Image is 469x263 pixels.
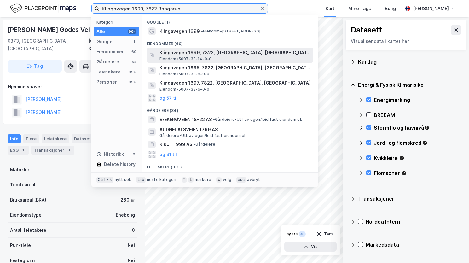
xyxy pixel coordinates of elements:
[351,25,382,35] div: Datasett
[437,233,469,263] iframe: Chat Widget
[142,160,318,171] div: Leietakere (99+)
[128,29,136,34] div: 99+
[299,231,306,237] div: 38
[96,28,105,35] div: Alle
[159,64,311,72] span: Klingavegen 1695, 7822, [GEOGRAPHIC_DATA], [GEOGRAPHIC_DATA]
[8,37,88,52] div: 0373, [GEOGRAPHIC_DATA], [GEOGRAPHIC_DATA]
[374,139,461,147] div: Jord- og flomskred
[10,181,35,189] div: Tomteareal
[312,229,337,239] button: Tøm
[96,78,117,86] div: Personer
[10,211,42,219] div: Eiendomstype
[374,111,461,119] div: BREEAM
[159,141,192,148] span: KIKUT 1999 AS
[213,117,302,122] span: Gårdeiere • Utl. av egen/leid fast eiendom el.
[201,29,260,34] span: Eiendom • [STREET_ADDRESS]
[8,146,29,155] div: ESG
[358,58,461,66] div: Kartlag
[358,195,461,202] div: Transaksjoner
[401,170,407,176] div: Tooltip anchor
[96,20,139,25] div: Kategori
[201,29,203,33] span: •
[348,5,371,12] div: Mine Tags
[195,177,211,182] div: markere
[142,103,318,114] div: Gårdeiere (34)
[116,211,135,219] div: Enebolig
[147,177,177,182] div: neste kategori
[131,39,136,44] div: 1
[159,79,311,87] span: Klingavegen 1697, 7822, [GEOGRAPHIC_DATA], [GEOGRAPHIC_DATA]
[88,37,137,52] div: [GEOGRAPHIC_DATA], 39/364
[159,49,311,56] span: Klingavegen 1699, 7822, [GEOGRAPHIC_DATA], [GEOGRAPHIC_DATA]
[99,4,260,13] input: Søk på adresse, matrikkel, gårdeiere, leietakere eller personer
[42,134,69,143] div: Leietakere
[8,60,62,73] button: Tag
[424,125,430,131] div: Tooltip anchor
[159,151,177,158] button: og 31 til
[194,142,195,147] span: •
[128,242,135,249] div: Nei
[131,59,136,64] div: 34
[284,242,337,252] button: Vis
[284,231,298,237] div: Layers
[8,25,100,35] div: [PERSON_NAME] Godes Vei 18
[136,177,146,183] div: tab
[120,196,135,204] div: 260 ㎡
[20,147,26,153] div: 1
[96,58,119,66] div: Gårdeiere
[159,27,200,35] span: Klingavegen 1699
[385,5,396,12] div: Bolig
[351,38,461,45] div: Visualiser data i kartet her.
[96,177,113,183] div: Ctrl + k
[399,155,405,161] div: Tooltip anchor
[115,177,131,182] div: nytt søk
[23,134,39,143] div: Eiere
[159,56,211,61] span: Eiendom • 5007-33-14-0-0
[159,94,177,102] button: og 57 til
[10,3,76,14] img: logo.f888ab2527a4732fd821a326f86c7f29.svg
[128,69,136,74] div: 99+
[366,218,461,225] div: Nordea Intern
[66,147,72,153] div: 3
[159,133,246,138] span: Gårdeiere • Utl. av egen/leid fast eiendom el.
[374,96,461,104] div: Energimerking
[326,5,334,12] div: Kart
[374,154,461,162] div: Kvikkleire
[366,241,461,248] div: Markedsdata
[194,142,215,147] span: Gårdeiere
[128,79,136,85] div: 99+
[132,226,135,234] div: 0
[159,116,212,123] span: VÆKERØVEIEN 18-22 AS
[223,177,231,182] div: velg
[104,161,136,168] div: Delete history
[96,38,113,45] div: Google
[96,48,124,56] div: Eiendommer
[8,134,21,143] div: Info
[131,49,136,54] div: 60
[10,242,31,249] div: Punktleie
[8,83,137,91] div: Hjemmelshaver
[374,124,461,131] div: Stormflo og havnivå
[96,68,121,76] div: Leietakere
[131,152,136,157] div: 0
[142,15,318,26] div: Google (1)
[247,177,260,182] div: avbryt
[422,140,428,146] div: Tooltip anchor
[96,150,124,158] div: Historikk
[10,166,31,173] div: Matrikkel
[72,134,95,143] div: Datasett
[213,117,215,122] span: •
[10,226,46,234] div: Antall leietakere
[413,5,449,12] div: [PERSON_NAME]
[159,87,209,92] span: Eiendom • 5007-33-6-0-0
[159,126,311,133] span: AUDNEDALSVEIEN 1799 AS
[236,177,246,183] div: esc
[374,169,461,177] div: Flomsoner
[31,146,74,155] div: Transaksjoner
[358,81,461,89] div: Energi & Fysisk Klimarisiko
[142,36,318,48] div: Eiendommer (60)
[10,196,46,204] div: Bruksareal (BRA)
[159,72,209,77] span: Eiendom • 5007-33-6-0-0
